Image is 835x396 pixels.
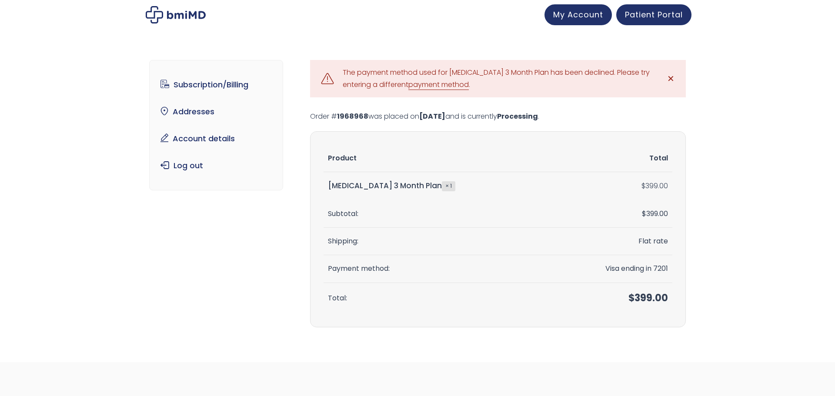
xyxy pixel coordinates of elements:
[616,4,691,25] a: Patient Portal
[156,76,277,94] a: Subscription/Billing
[324,255,552,283] th: Payment method:
[544,4,612,25] a: My Account
[625,9,683,20] span: Patient Portal
[641,181,645,191] span: $
[553,145,673,172] th: Total
[419,111,445,121] mark: [DATE]
[324,228,552,255] th: Shipping:
[156,103,277,121] a: Addresses
[310,110,686,123] p: Order # was placed on and is currently .
[553,255,673,283] td: Visa ending in 7201
[146,6,206,23] img: My account
[641,181,668,191] bdi: 399.00
[156,156,277,175] a: Log out
[324,145,552,172] th: Product
[628,291,635,305] span: $
[324,283,552,314] th: Total:
[628,291,668,305] span: 399.00
[324,200,552,228] th: Subtotal:
[497,111,538,121] mark: Processing
[642,209,646,219] span: $
[149,60,284,190] nav: Account pages
[337,111,368,121] mark: 1968968
[343,67,653,91] div: The payment method used for [MEDICAL_DATA] 3 Month Plan has been declined. Please try entering a ...
[156,130,277,148] a: Account details
[553,228,673,255] td: Flat rate
[553,9,603,20] span: My Account
[667,73,675,85] span: ✕
[324,172,552,200] td: [MEDICAL_DATA] 3 Month Plan
[442,181,455,191] strong: × 1
[408,80,469,90] a: payment method
[662,70,679,87] a: ✕
[642,209,668,219] span: 399.00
